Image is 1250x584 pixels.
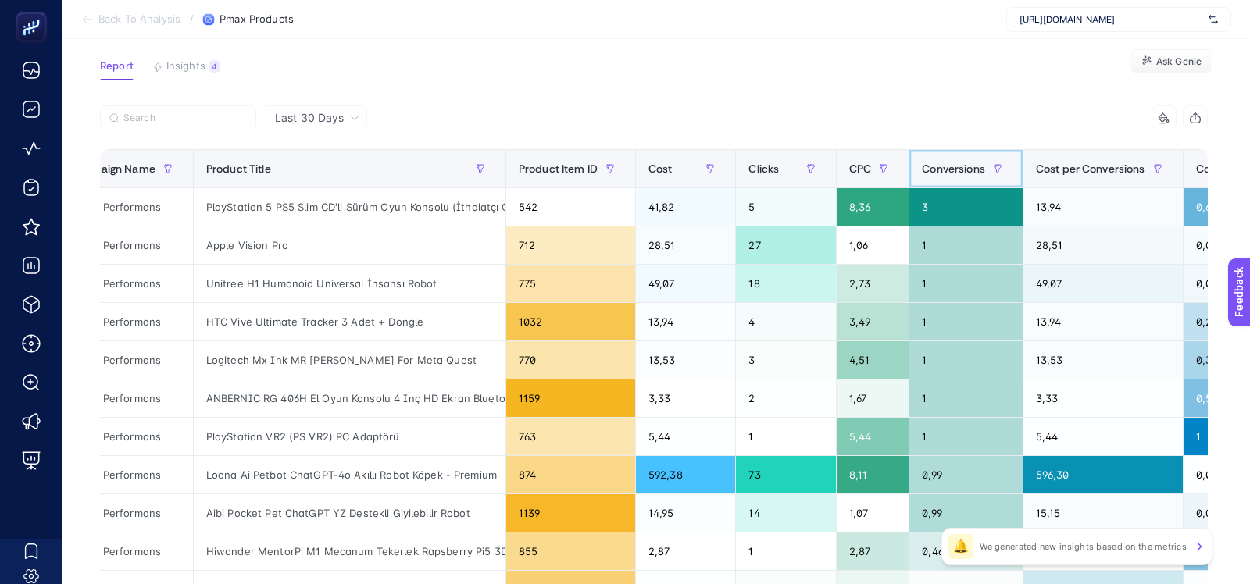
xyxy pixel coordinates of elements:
div: 0,46 [909,532,1023,570]
span: Cost per Conversions [1036,162,1145,175]
div: 5,44 [1023,418,1183,455]
div: HTC Vive Ultimate Tracker 3 Adet + Dongle [194,303,505,340]
div: 1,06 [837,226,909,264]
div: Unitree H1 Humanoid Universal İnsansı Robot [194,265,505,302]
div: 775 [506,265,635,302]
div: 5,44 [837,418,909,455]
div: 770 [506,341,635,379]
div: 874 [506,456,635,493]
div: 1032 [506,303,635,340]
span: Report [100,60,134,73]
div: 5 [736,188,835,226]
div: Maks. Performans [57,341,193,379]
span: Clicks [748,162,779,175]
div: 542 [506,188,635,226]
span: Ask Genie [1156,55,1202,68]
span: Pmax Products [220,13,294,26]
div: 4 [209,60,220,73]
span: Cost [648,162,673,175]
button: Ask Genie [1130,49,1212,74]
div: Aibi Pocket Pet ChatGPT YZ Destekli Giyilebilir Robot [194,494,505,532]
div: 855 [506,532,635,570]
div: 2,87 [636,532,735,570]
p: We generated new insights based on the metrics [980,540,1187,553]
span: Feedback [9,5,59,17]
div: PlayStation VR2 (PS VR2) PC Adaptörü [194,418,505,455]
div: Maks. Performans [57,494,193,532]
div: 3,33 [636,379,735,417]
div: 1 [909,418,1023,455]
div: 763 [506,418,635,455]
div: 13,94 [1023,188,1183,226]
div: 13,53 [1023,341,1183,379]
span: Campaign Name [70,162,155,175]
div: 28,51 [1023,226,1183,264]
div: 49,07 [1023,265,1183,302]
div: 1,67 [837,379,909,417]
div: 4,51 [837,341,909,379]
div: 13,94 [1023,303,1183,340]
div: 1 [909,226,1023,264]
span: / [190,12,194,25]
div: 1159 [506,379,635,417]
div: Maks. Performans [57,418,193,455]
span: Product Title [206,162,271,175]
div: 712 [506,226,635,264]
div: 73 [736,456,835,493]
div: 1 [909,303,1023,340]
div: 2,87 [837,532,909,570]
div: 1 [736,532,835,570]
div: 2,73 [837,265,909,302]
div: Hiwonder MentorPi M1 Mecanum Tekerlek Rapsberry Pi5 3D Derinlik Kamera Lidar Robot Araba ROS2 ve ... [194,532,505,570]
div: 0,99 [909,494,1023,532]
div: 1,07 [837,494,909,532]
div: ANBERNIC RG 406H El Oyun Konsolu 4 Inç HD Ekran Bluetooth WIFI 8G + 256G Android 13 [194,379,505,417]
div: 14,95 [636,494,735,532]
div: 4 [736,303,835,340]
div: Maks. Performans [57,265,193,302]
div: 3 [736,341,835,379]
div: 15,15 [1023,494,1183,532]
div: 49,07 [636,265,735,302]
div: Maks. Performans [57,532,193,570]
div: 13,94 [636,303,735,340]
div: 8,36 [837,188,909,226]
div: 27 [736,226,835,264]
div: 🔔 [948,534,973,559]
div: PlayStation 5 PS5 Slim CD'li Sürüm Oyun Konsolu (İthalatçı Garantili) [194,188,505,226]
div: 2 [736,379,835,417]
div: Maks. Performans [57,226,193,264]
div: 592,38 [636,456,735,493]
div: 41,82 [636,188,735,226]
div: 13,53 [636,341,735,379]
div: 1 [736,418,835,455]
div: Maks. Performans [57,456,193,493]
div: 1 [909,341,1023,379]
span: CPC [849,162,871,175]
span: Insights [166,60,205,73]
div: 1 [909,379,1023,417]
span: Back To Analysis [98,13,180,26]
div: 8,11 [837,456,909,493]
div: 14 [736,494,835,532]
img: svg%3e [1209,12,1218,27]
div: Maks. Performans [57,188,193,226]
span: Product Item ID [519,162,598,175]
div: 1 [909,265,1023,302]
div: 28,51 [636,226,735,264]
span: Last 30 Days [275,110,344,126]
div: 5,44 [636,418,735,455]
input: Search [123,112,247,124]
div: 3,33 [1023,379,1183,417]
span: Conversions [922,162,985,175]
div: Logitech Mx Ink MR [PERSON_NAME] For Meta Quest [194,341,505,379]
div: Maks. Performans [57,303,193,340]
div: 0,99 [909,456,1023,493]
div: 3 [909,188,1023,226]
div: Maks. Performans [57,379,193,417]
div: Apple Vision Pro [194,226,505,264]
div: Loona Ai Petbot ChatGPT-4o Akıllı Robot Köpek - Premium [194,456,505,493]
div: 1139 [506,494,635,532]
span: [URL][DOMAIN_NAME] [1020,13,1202,26]
div: 596,30 [1023,456,1183,493]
